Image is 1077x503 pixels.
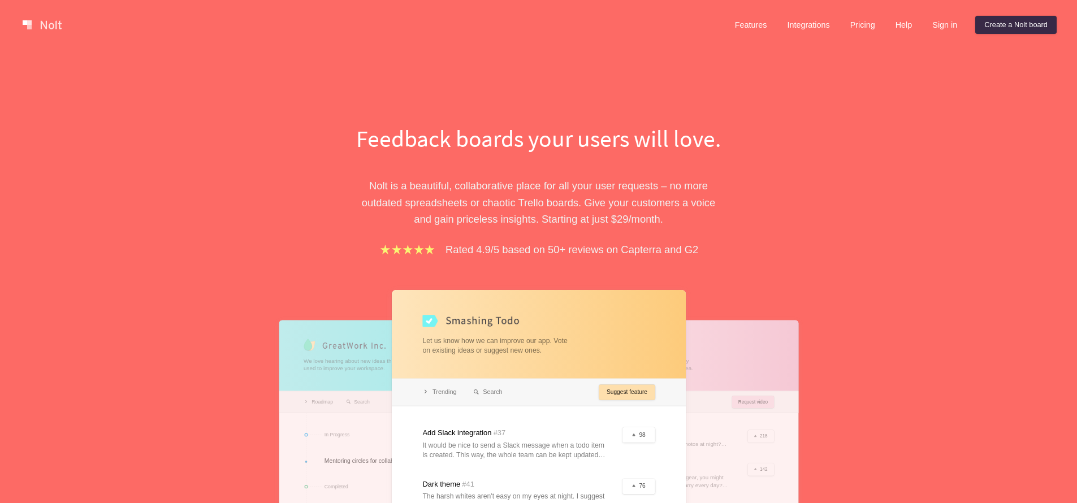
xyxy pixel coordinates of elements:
[344,177,734,227] p: Nolt is a beautiful, collaborative place for all your user requests – no more outdated spreadshee...
[923,16,966,34] a: Sign in
[379,243,436,256] img: stars.b067e34983.png
[886,16,922,34] a: Help
[841,16,884,34] a: Pricing
[975,16,1057,34] a: Create a Nolt board
[726,16,776,34] a: Features
[445,241,698,258] p: Rated 4.9/5 based on 50+ reviews on Capterra and G2
[344,122,734,155] h1: Feedback boards your users will love.
[778,16,838,34] a: Integrations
